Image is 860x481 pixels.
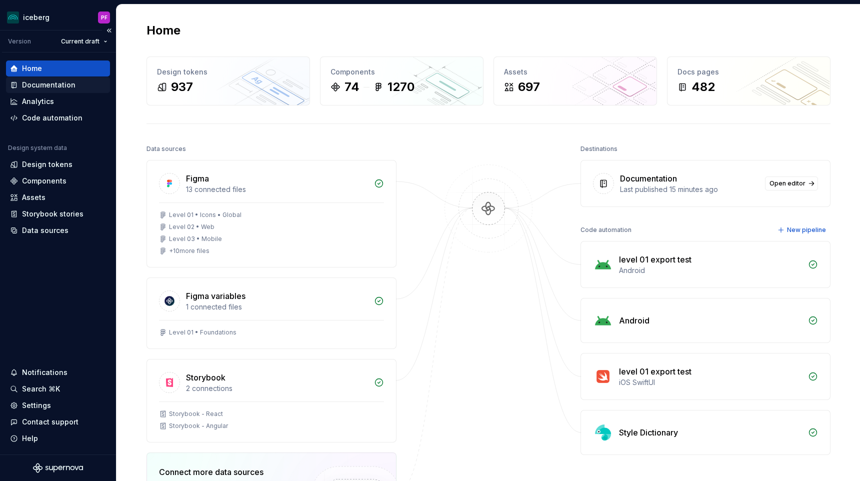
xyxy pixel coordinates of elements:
div: Level 02 • Web [169,223,214,231]
a: Documentation [6,77,110,93]
div: Settings [22,400,51,410]
div: Data sources [22,225,68,235]
div: 13 connected files [186,184,368,194]
div: Level 03 • Mobile [169,235,222,243]
a: Design tokens937 [146,56,310,105]
h2: Home [146,22,180,38]
div: Docs pages [677,67,820,77]
div: Code automation [580,223,631,237]
div: 937 [171,79,193,95]
a: Data sources [6,222,110,238]
span: New pipeline [787,226,826,234]
a: Components741270 [320,56,483,105]
button: Notifications [6,364,110,380]
div: level 01 export test [619,253,691,265]
div: 1270 [387,79,414,95]
div: Components [22,176,66,186]
div: Version [8,37,31,45]
span: Current draft [61,37,99,45]
div: level 01 export test [619,365,691,377]
div: 697 [518,79,540,95]
div: Design tokens [22,159,72,169]
img: 418c6d47-6da6-4103-8b13-b5999f8989a1.png [7,11,19,23]
div: Design system data [8,144,67,152]
div: Android [619,314,649,326]
button: Collapse sidebar [102,23,116,37]
div: Help [22,433,38,443]
div: Search ⌘K [22,384,60,394]
button: Help [6,430,110,446]
div: 2 connections [186,383,368,393]
button: Search ⌘K [6,381,110,397]
div: Connect more data sources [159,466,294,478]
div: 74 [344,79,359,95]
div: Documentation [22,80,75,90]
div: PF [101,13,107,21]
div: Last published 15 minutes ago [620,184,759,194]
div: Figma variables [186,290,245,302]
button: Contact support [6,414,110,430]
a: Storybook stories [6,206,110,222]
div: Notifications [22,367,67,377]
div: Android [619,265,802,275]
a: Assets [6,189,110,205]
a: Figma variables1 connected filesLevel 01 • Foundations [146,277,396,349]
div: iOS SwiftUI [619,377,802,387]
div: Analytics [22,96,54,106]
div: Level 01 • Icons • Global [169,211,241,219]
a: Components [6,173,110,189]
svg: Supernova Logo [33,463,83,473]
button: New pipeline [774,223,830,237]
a: Storybook2 connectionsStorybook - ReactStorybook - Angular [146,359,396,442]
button: icebergPF [2,6,114,28]
div: Components [330,67,473,77]
div: Contact support [22,417,78,427]
div: + 10 more files [169,247,209,255]
div: Home [22,63,42,73]
div: iceberg [23,12,49,22]
a: Docs pages482 [667,56,830,105]
div: 482 [691,79,715,95]
button: Current draft [56,34,112,48]
a: Settings [6,397,110,413]
div: Storybook - Angular [169,422,228,430]
div: Data sources [146,142,186,156]
a: Design tokens [6,156,110,172]
div: Storybook - React [169,410,223,418]
div: Storybook stories [22,209,83,219]
a: Analytics [6,93,110,109]
span: Open editor [769,179,805,187]
div: Level 01 • Foundations [169,328,236,336]
div: Figma [186,172,209,184]
a: Figma13 connected filesLevel 01 • Icons • GlobalLevel 02 • WebLevel 03 • Mobile+10more files [146,160,396,267]
div: Style Dictionary [619,426,678,438]
a: Assets697 [493,56,657,105]
div: 1 connected files [186,302,368,312]
div: Assets [504,67,646,77]
div: Assets [22,192,45,202]
a: Open editor [765,176,818,190]
div: Documentation [620,172,677,184]
div: Code automation [22,113,82,123]
div: Design tokens [157,67,299,77]
a: Home [6,60,110,76]
div: Destinations [580,142,617,156]
a: Code automation [6,110,110,126]
div: Storybook [186,371,225,383]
